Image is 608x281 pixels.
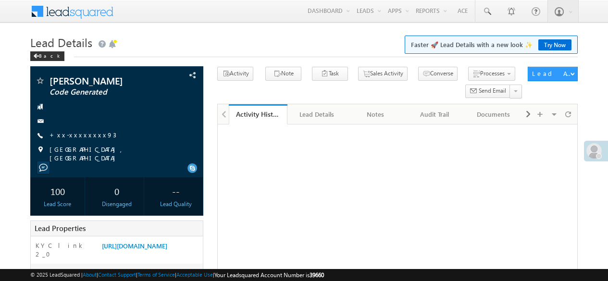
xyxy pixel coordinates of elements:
span: © 2025 LeadSquared | | | | | [30,270,324,280]
a: Audit Trail [406,104,465,124]
button: Sales Activity [358,67,408,81]
a: About [83,271,97,278]
div: Audit Trail [413,109,456,120]
label: KYC link 2_0 [36,241,93,258]
span: Faster 🚀 Lead Details with a new look ✨ [411,40,571,49]
div: Documents [472,109,515,120]
span: Processes [480,70,505,77]
div: 100 [33,182,82,200]
button: Converse [418,67,458,81]
div: Notes [354,109,397,120]
a: [URL][DOMAIN_NAME] [102,242,167,250]
a: Contact Support [98,271,136,278]
div: Back [30,51,64,61]
button: Processes [468,67,515,81]
button: Note [265,67,301,81]
div: 0 [92,182,141,200]
a: Documents [464,104,523,124]
div: Lead Actions [532,69,573,78]
div: Activity History [236,110,281,119]
a: Activity History [229,104,288,124]
span: Your Leadsquared Account Number is [214,271,324,279]
button: Send Email [465,85,510,98]
span: Lead Properties [35,223,86,233]
a: Lead Details [287,104,347,124]
a: Back [30,51,69,59]
div: Disengaged [92,200,141,208]
a: Notes [347,104,406,124]
div: -- [151,182,200,200]
span: Lead Details [30,35,92,50]
span: [PERSON_NAME] [50,76,156,86]
a: Acceptable Use [176,271,213,278]
span: Code Generated [50,87,156,97]
button: Activity [217,67,253,81]
a: Try Now [538,39,571,50]
span: [GEOGRAPHIC_DATA], [GEOGRAPHIC_DATA] [50,145,188,162]
button: Lead Actions [528,67,577,81]
span: 39660 [310,271,324,279]
div: Lead Quality [151,200,200,208]
span: Send Email [479,86,506,95]
div: Lead Score [33,200,82,208]
a: Terms of Service [137,271,175,278]
button: Task [312,67,348,81]
div: Lead Details [295,109,338,120]
a: +xx-xxxxxxxx93 [50,131,116,139]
